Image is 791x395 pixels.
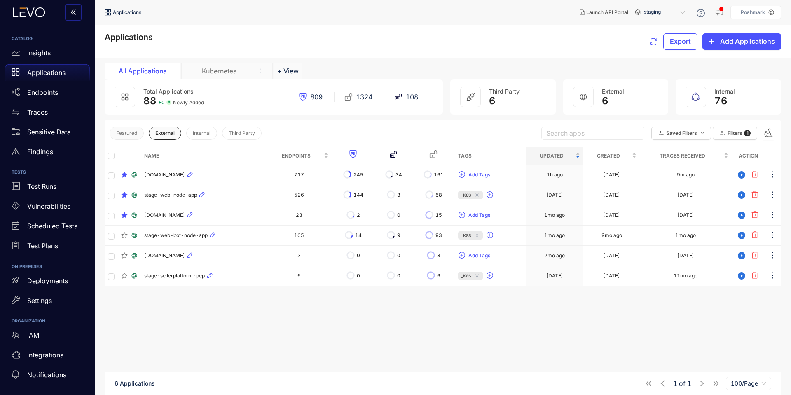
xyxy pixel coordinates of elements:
span: plus-circle [487,272,493,280]
span: ellipsis [768,231,777,240]
h6: TESTS [12,170,83,175]
p: Scheduled Tests [27,222,77,230]
span: star [121,232,128,239]
span: 58 [435,192,442,198]
div: All Applications [112,67,173,75]
span: plus [709,38,715,45]
span: 1324 [356,93,372,101]
span: ellipsis [768,271,777,281]
span: 34 [395,172,402,178]
span: Internal [193,130,211,136]
p: Endpoints [27,89,58,96]
span: down [700,131,704,136]
th: Name [141,147,267,165]
p: Deployments [27,277,68,284]
span: 76 [714,95,728,107]
span: _k8s [461,191,471,199]
button: ellipsis [768,229,777,242]
th: Created [583,147,640,165]
span: star [121,252,128,259]
a: Endpoints [5,84,90,104]
th: Traces Received [640,147,732,165]
span: ellipsis [768,190,777,200]
span: 100/Page [731,377,766,390]
a: Test Runs [5,179,90,198]
button: plus-circle [486,229,497,242]
button: Filters 1 [713,127,757,140]
p: Findings [27,148,53,155]
button: ellipsis [768,209,777,222]
a: Insights [5,45,90,64]
button: Add tab [274,63,302,79]
a: Notifications [5,367,90,386]
span: staging [644,6,687,19]
span: stage-web-bot-node-app [144,233,208,238]
span: Launch API Portal [586,9,628,15]
div: 1h ago [547,172,563,178]
button: play-circle [735,209,748,222]
span: Featured [116,130,137,136]
span: 6 [437,273,440,279]
div: 9m ago [677,172,695,178]
span: star [121,212,128,219]
span: 0 [397,253,400,259]
div: [DATE] [603,192,620,198]
span: ellipsis [768,170,777,180]
td: 105 [267,226,332,246]
span: plus-circle [459,171,465,179]
a: Applications [5,64,90,84]
div: [DATE] [677,253,694,259]
div: [DATE] [677,192,694,198]
span: Internal [714,88,735,95]
span: 6 [602,95,608,107]
td: 717 [267,165,332,185]
span: + 0 [158,100,165,106]
p: Vulnerabilities [27,202,70,210]
span: play-circle [735,272,748,280]
button: play-circle [735,249,748,262]
a: Settings [5,292,90,312]
button: plus-circleAdd Tags [458,249,491,262]
span: plus-circle [487,191,493,199]
span: 1 [744,130,751,136]
span: Filters [728,130,742,136]
span: 9 [397,233,400,238]
span: 809 [310,93,323,101]
button: play-circle [735,229,748,242]
div: 9mo ago [601,233,622,238]
span: play-circle [735,232,748,239]
span: [DOMAIN_NAME] [144,172,185,178]
p: IAM [27,332,39,339]
button: ellipsis [768,188,777,202]
span: Add Tags [468,172,490,178]
div: Kubernetes [188,67,250,75]
span: of [673,380,691,387]
p: Settings [27,297,52,304]
span: 14 [355,233,362,238]
th: Tags [455,147,526,165]
th: Endpoints [267,147,332,165]
span: 15 [435,212,442,218]
div: [DATE] [603,212,620,218]
button: plusAdd Applications [702,33,781,50]
th: Action [732,147,765,165]
button: ellipsis [768,269,777,282]
a: Traces [5,104,90,124]
span: 88 [143,95,157,107]
span: 108 [406,93,418,101]
button: ellipsis [768,249,777,262]
span: star [121,273,128,279]
div: [DATE] [603,273,620,279]
button: Launch API Portal [573,6,635,19]
span: play-circle [735,191,748,199]
span: 245 [353,172,363,178]
a: Vulnerabilities [5,198,90,218]
span: swap [12,108,20,116]
span: Export [670,38,691,45]
span: 93 [435,233,442,238]
button: plus-circle [486,269,497,282]
div: 1mo ago [675,233,696,238]
p: Integrations [27,351,63,359]
span: _k8s [461,272,471,280]
span: Applications [105,32,153,42]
